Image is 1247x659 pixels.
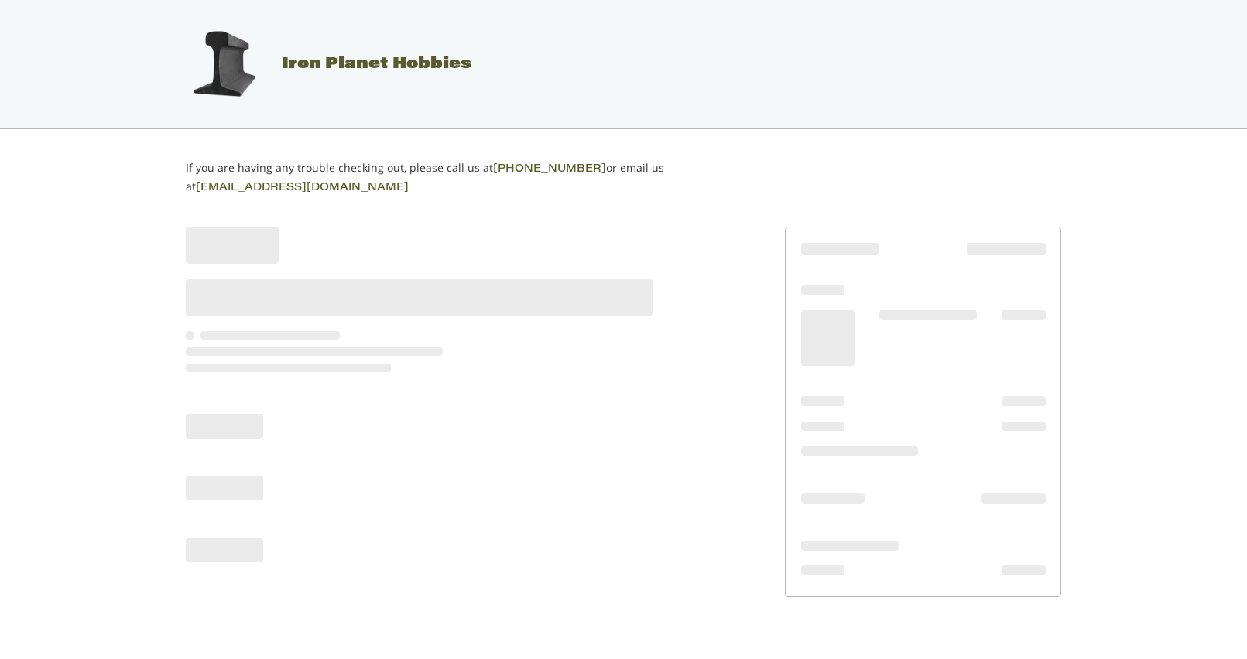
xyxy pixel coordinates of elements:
a: [EMAIL_ADDRESS][DOMAIN_NAME] [196,183,409,193]
p: If you are having any trouble checking out, please call us at or email us at [186,159,713,196]
span: Iron Planet Hobbies [282,56,471,72]
a: Iron Planet Hobbies [170,56,471,72]
img: Iron Planet Hobbies [185,26,262,103]
a: [PHONE_NUMBER] [493,164,606,175]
